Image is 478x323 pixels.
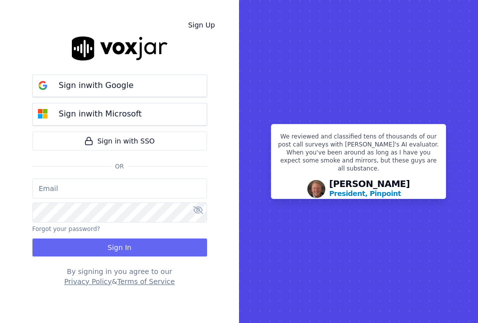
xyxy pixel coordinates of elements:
button: Privacy Policy [64,276,112,286]
div: By signing in you agree to our & [32,266,207,286]
button: Sign inwith Google [32,74,207,97]
img: logo [72,36,168,60]
p: Sign in with Google [59,79,134,91]
input: Email [32,178,207,198]
button: Sign In [32,238,207,256]
p: We reviewed and classified tens of thousands of our post call surveys with [PERSON_NAME]'s AI eva... [277,132,440,176]
p: President, Pinpoint [329,188,401,198]
span: Or [111,162,128,170]
a: Sign in with SSO [32,131,207,150]
a: Sign Up [180,16,223,34]
img: microsoft Sign in button [33,104,53,124]
button: Terms of Service [117,276,175,286]
img: Avatar [307,180,325,198]
button: Sign inwith Microsoft [32,103,207,125]
button: Forgot your password? [32,225,100,233]
div: [PERSON_NAME] [329,179,410,198]
p: Sign in with Microsoft [59,108,142,120]
img: google Sign in button [33,75,53,95]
